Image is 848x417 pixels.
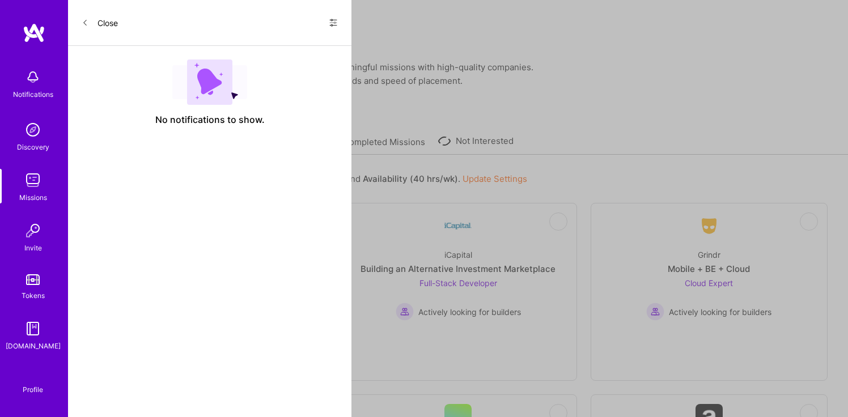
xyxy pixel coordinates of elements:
img: logo [23,23,45,43]
img: empty [172,59,247,105]
img: discovery [22,118,44,141]
div: Notifications [13,88,53,100]
img: teamwork [22,169,44,192]
a: Profile [19,372,47,394]
button: Close [82,14,118,32]
div: [DOMAIN_NAME] [6,340,61,352]
div: Invite [24,242,42,254]
div: Profile [23,384,43,394]
div: Discovery [17,141,49,153]
img: Invite [22,219,44,242]
img: tokens [26,274,40,285]
div: Missions [19,192,47,203]
span: No notifications to show. [155,114,265,126]
img: bell [22,66,44,88]
img: guide book [22,317,44,340]
div: Tokens [22,290,45,301]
